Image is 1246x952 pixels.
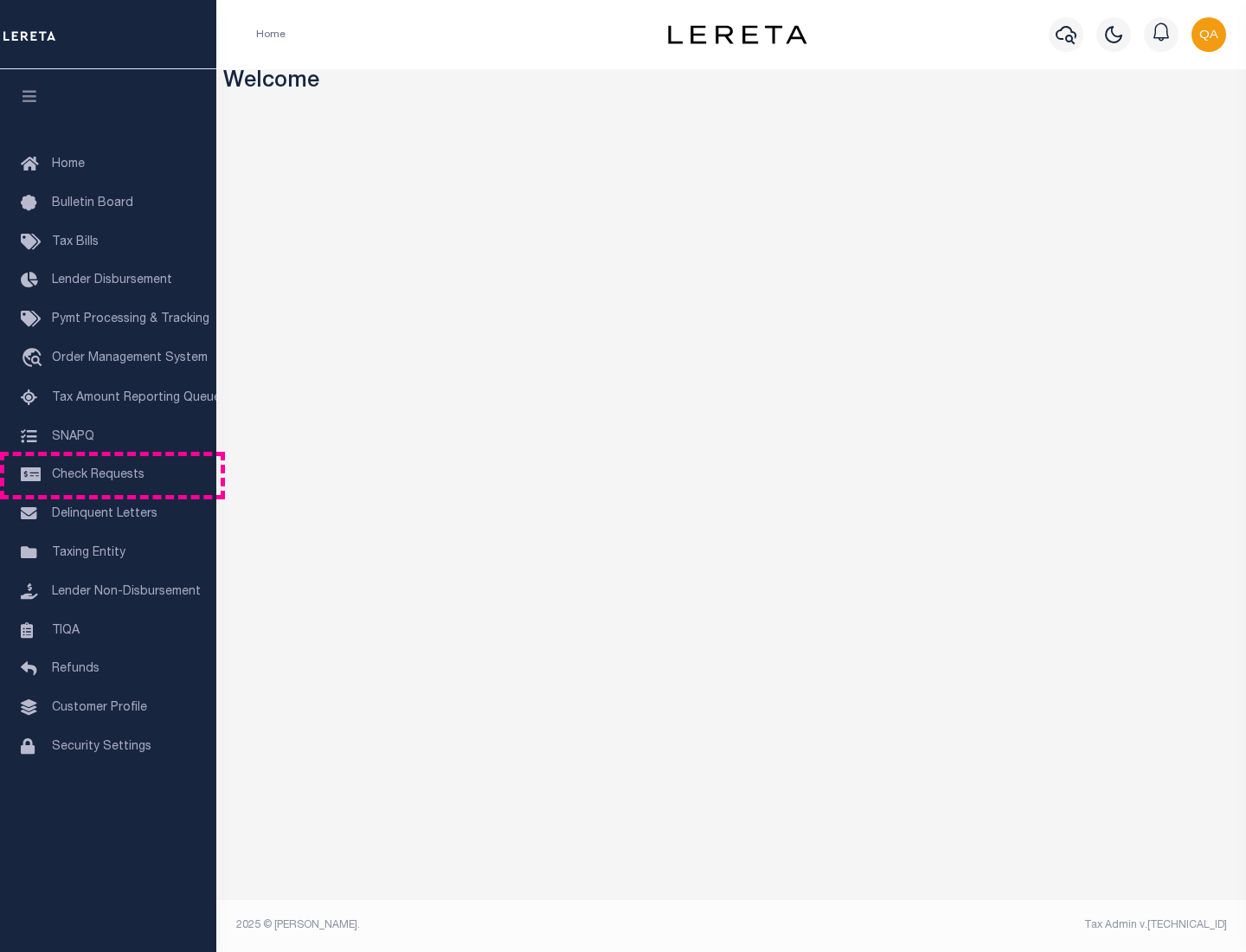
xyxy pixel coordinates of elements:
[52,236,99,248] span: Tax Bills
[52,197,133,209] span: Bulletin Board
[52,702,147,714] span: Customer Profile
[52,352,208,364] span: Order Management System
[52,663,100,675] span: Refunds
[223,917,732,933] div: 2025 © [PERSON_NAME].
[668,25,806,44] img: logo-dark.svg
[21,348,48,370] i: travel_explore
[52,469,145,481] span: Check Requests
[52,158,85,170] span: Home
[52,586,201,598] span: Lender Non-Disbursement
[52,392,221,404] span: Tax Amount Reporting Queue
[744,917,1227,933] div: Tax Admin v.[TECHNICAL_ID]
[256,27,286,42] li: Home
[52,430,94,442] span: SNAPQ
[223,69,1240,96] h3: Welcome
[52,313,209,325] span: Pymt Processing & Tracking
[52,508,157,520] span: Delinquent Letters
[52,274,172,286] span: Lender Disbursement
[1191,17,1226,52] img: svg+xml;base64,PHN2ZyB4bWxucz0iaHR0cDovL3d3dy53My5vcmcvMjAwMC9zdmciIHBvaW50ZXItZXZlbnRzPSJub25lIi...
[52,741,151,753] span: Security Settings
[52,624,80,636] span: TIQA
[52,547,125,559] span: Taxing Entity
